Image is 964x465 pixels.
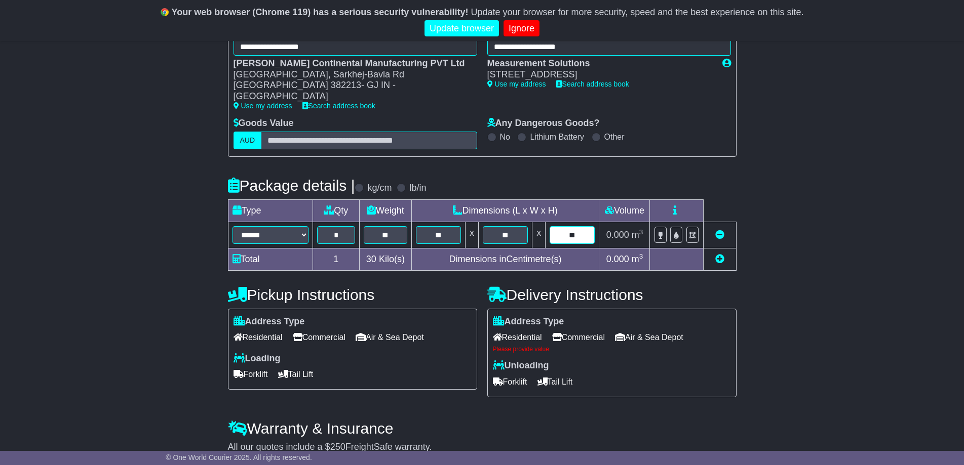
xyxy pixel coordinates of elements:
[715,254,724,264] a: Add new item
[606,230,629,240] span: 0.000
[234,353,281,364] label: Loading
[599,199,650,222] td: Volume
[228,248,313,270] td: Total
[639,228,643,236] sup: 3
[234,58,467,69] div: [PERSON_NAME] Continental Manufacturing PVT Ltd
[228,286,477,303] h4: Pickup Instructions
[493,360,549,371] label: Unloading
[234,80,467,102] div: [GEOGRAPHIC_DATA] 382213- GJ IN - [GEOGRAPHIC_DATA]
[493,346,731,353] div: Please provide value
[487,286,737,303] h4: Delivery Instructions
[487,69,712,80] div: [STREET_ADDRESS]
[356,329,424,345] span: Air & Sea Depot
[556,80,629,88] a: Search address book
[228,177,355,194] h4: Package details |
[471,7,803,17] span: Update your browser for more security, speed and the best experience on this site.
[228,420,737,437] h4: Warranty & Insurance
[234,329,283,345] span: Residential
[367,183,392,194] label: kg/cm
[366,254,376,264] span: 30
[493,374,527,390] span: Forklift
[228,442,737,453] div: All our quotes include a $ FreightSafe warranty.
[500,132,510,142] label: No
[360,248,412,270] td: Kilo(s)
[278,366,314,382] span: Tail Lift
[493,329,542,345] span: Residential
[234,118,294,129] label: Goods Value
[465,222,478,248] td: x
[411,248,599,270] td: Dimensions in Centimetre(s)
[166,453,312,461] span: © One World Courier 2025. All rights reserved.
[411,199,599,222] td: Dimensions (L x W x H)
[330,442,345,452] span: 250
[487,118,600,129] label: Any Dangerous Goods?
[234,132,262,149] label: AUD
[604,132,625,142] label: Other
[172,7,469,17] b: Your web browser (Chrome 119) has a serious security vulnerability!
[615,329,683,345] span: Air & Sea Depot
[537,374,573,390] span: Tail Lift
[234,102,292,110] a: Use my address
[632,254,643,264] span: m
[530,132,584,142] label: Lithium Battery
[532,222,546,248] td: x
[302,102,375,110] a: Search address book
[293,329,345,345] span: Commercial
[409,183,426,194] label: lb/in
[487,80,546,88] a: Use my address
[504,20,539,37] a: Ignore
[632,230,643,240] span: m
[552,329,605,345] span: Commercial
[715,230,724,240] a: Remove this item
[360,199,412,222] td: Weight
[493,316,564,327] label: Address Type
[234,366,268,382] span: Forklift
[425,20,499,37] a: Update browser
[606,254,629,264] span: 0.000
[313,248,360,270] td: 1
[313,199,360,222] td: Qty
[234,316,305,327] label: Address Type
[639,252,643,260] sup: 3
[487,58,712,69] div: Measurement Solutions
[228,199,313,222] td: Type
[234,69,467,80] div: [GEOGRAPHIC_DATA], Sarkhej-Bavla Rd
